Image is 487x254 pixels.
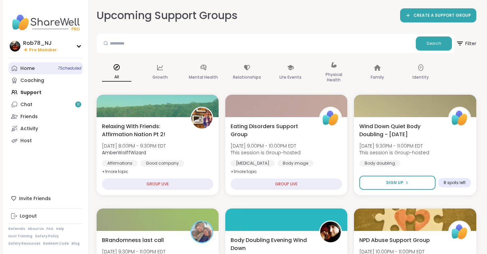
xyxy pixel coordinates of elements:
[77,102,80,107] span: 11
[23,39,57,47] div: Rob78_NJ
[8,241,40,246] a: Safety Resources
[8,122,83,135] a: Activity
[20,138,32,144] div: Host
[8,192,83,204] div: Invite Friends
[46,227,53,231] a: FAQ
[319,71,349,84] p: Physical Health
[192,222,212,242] img: BRandom502
[8,234,32,239] a: Host Training
[20,101,32,108] div: Chat
[10,41,20,52] img: Rob78_NJ
[359,236,430,244] span: NPD Abuse Support Group
[8,210,83,222] a: Logout
[320,108,341,129] img: ShareWell
[449,222,470,242] img: ShareWell
[20,125,38,132] div: Activity
[386,180,403,186] span: Sign Up
[28,227,44,231] a: About Us
[456,35,476,52] span: Filter
[231,160,275,167] div: [MEDICAL_DATA]
[444,180,466,185] span: 8 spots left
[102,178,213,190] div: GROUP LIVE
[20,113,38,120] div: Friends
[277,160,314,167] div: Body image
[412,73,429,81] p: Identity
[29,47,57,53] span: Pro Member
[97,8,238,23] h2: Upcoming Support Groups
[102,73,131,82] p: All
[102,143,166,149] span: [DATE] 8:00PM - 9:30PM EDT
[58,66,81,71] span: 7 Scheduled
[359,160,400,167] div: Body doubling
[20,77,44,84] div: Coaching
[8,110,83,122] a: Friends
[72,241,80,246] a: Blog
[102,160,138,167] div: Affirmations
[140,160,184,167] div: Good company
[152,73,168,81] p: Growth
[189,73,218,81] p: Mental Health
[20,65,35,72] div: Home
[359,176,435,190] button: Sign Up
[56,227,64,231] a: Help
[233,73,261,81] p: Relationships
[102,236,164,244] span: BRandomness last call
[427,40,441,47] span: Search
[231,122,312,139] span: Eating Disorders Support Group
[359,143,429,149] span: [DATE] 9:30PM - 11:00PM EDT
[371,73,384,81] p: Family
[359,149,429,156] span: This session is Group-hosted
[102,149,146,156] b: AmberWolffWizard
[192,108,212,129] img: AmberWolffWizard
[231,143,300,149] span: [DATE] 9:00PM - 10:00PM EDT
[359,122,441,139] span: Wind Down Quiet Body Doubling - [DATE]
[8,98,83,110] a: Chat11
[231,149,300,156] span: This session is Group-hosted
[320,222,341,242] img: james10
[102,122,183,139] span: Relaxing With Friends: Affirmation Nation Pt 2!
[279,73,301,81] p: Life Events
[413,13,471,18] span: CREATE A SUPPORT GROUP
[456,34,476,53] button: Filter
[8,74,83,86] a: Coaching
[8,227,25,231] a: Referrals
[231,236,312,252] span: Body Doubling Evening Wind Down
[8,11,83,34] img: ShareWell Nav Logo
[8,135,83,147] a: Host
[20,213,37,220] div: Logout
[35,234,59,239] a: Safety Policy
[8,62,83,74] a: Home7Scheduled
[43,241,69,246] a: Redeem Code
[400,8,476,22] a: CREATE A SUPPORT GROUP
[449,108,470,129] img: ShareWell
[416,36,452,51] button: Search
[231,178,342,190] div: GROUP LIVE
